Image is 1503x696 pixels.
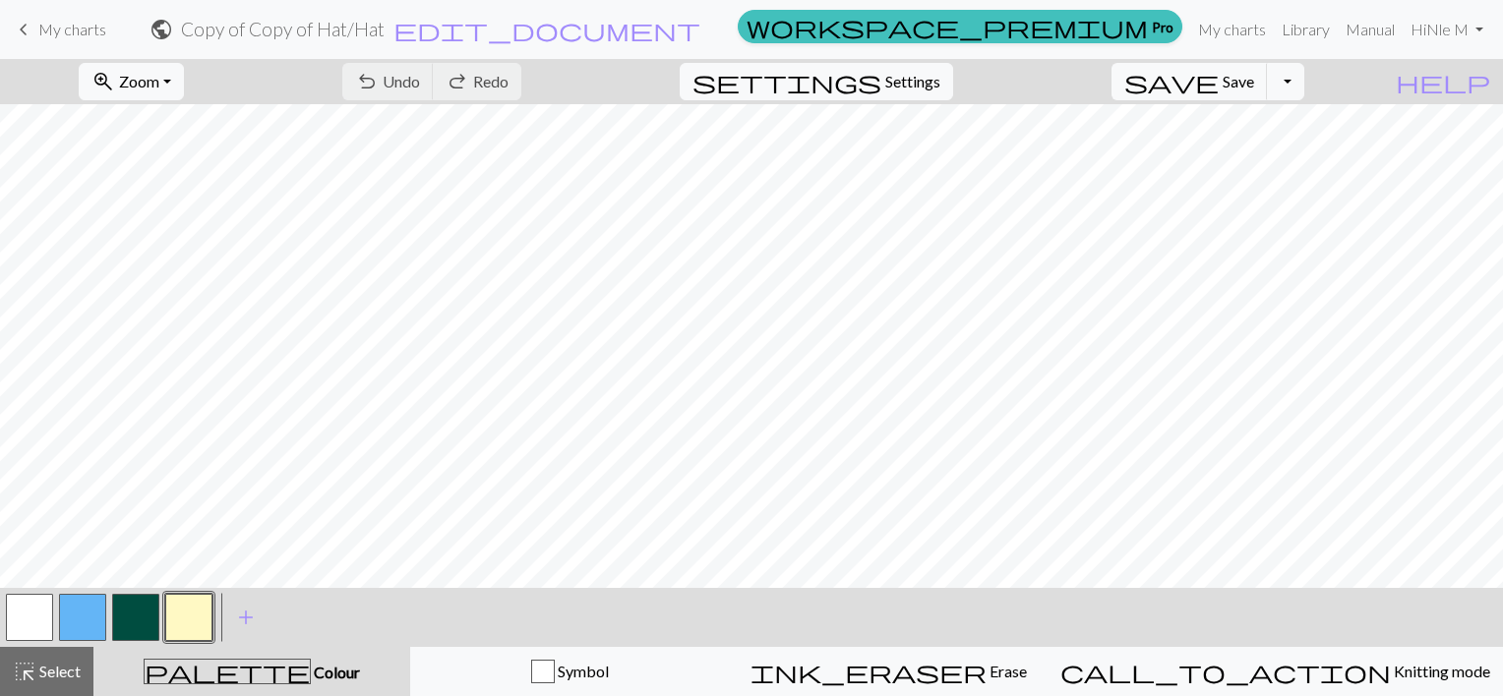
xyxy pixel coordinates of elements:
span: Symbol [555,662,609,680]
span: highlight_alt [13,658,36,685]
button: Save [1112,63,1268,100]
span: Select [36,662,81,680]
a: Manual [1338,10,1403,49]
span: call_to_action [1060,658,1391,685]
span: palette [145,658,310,685]
button: Zoom [79,63,184,100]
span: Colour [311,663,360,681]
span: save [1124,68,1219,95]
a: Pro [738,10,1182,43]
span: Erase [987,662,1027,680]
a: Library [1274,10,1338,49]
span: zoom_in [91,68,115,95]
button: Symbol [410,647,729,696]
a: HiNle M [1403,10,1491,49]
h2: Copy of Copy of Hat / Hat [181,18,385,40]
span: settings [692,68,881,95]
span: Save [1223,72,1254,90]
span: help [1396,68,1490,95]
i: Settings [692,70,881,93]
button: SettingsSettings [680,63,953,100]
span: My charts [38,20,106,38]
a: My charts [12,13,106,46]
span: Settings [885,70,940,93]
span: workspace_premium [747,13,1148,40]
button: Colour [93,647,410,696]
span: edit_document [393,16,700,43]
span: public [150,16,173,43]
span: Knitting mode [1391,662,1490,680]
button: Erase [729,647,1048,696]
span: keyboard_arrow_left [12,16,35,43]
span: ink_eraser [751,658,987,685]
span: add [234,604,258,631]
span: Zoom [119,72,159,90]
a: My charts [1190,10,1274,49]
button: Knitting mode [1048,647,1503,696]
